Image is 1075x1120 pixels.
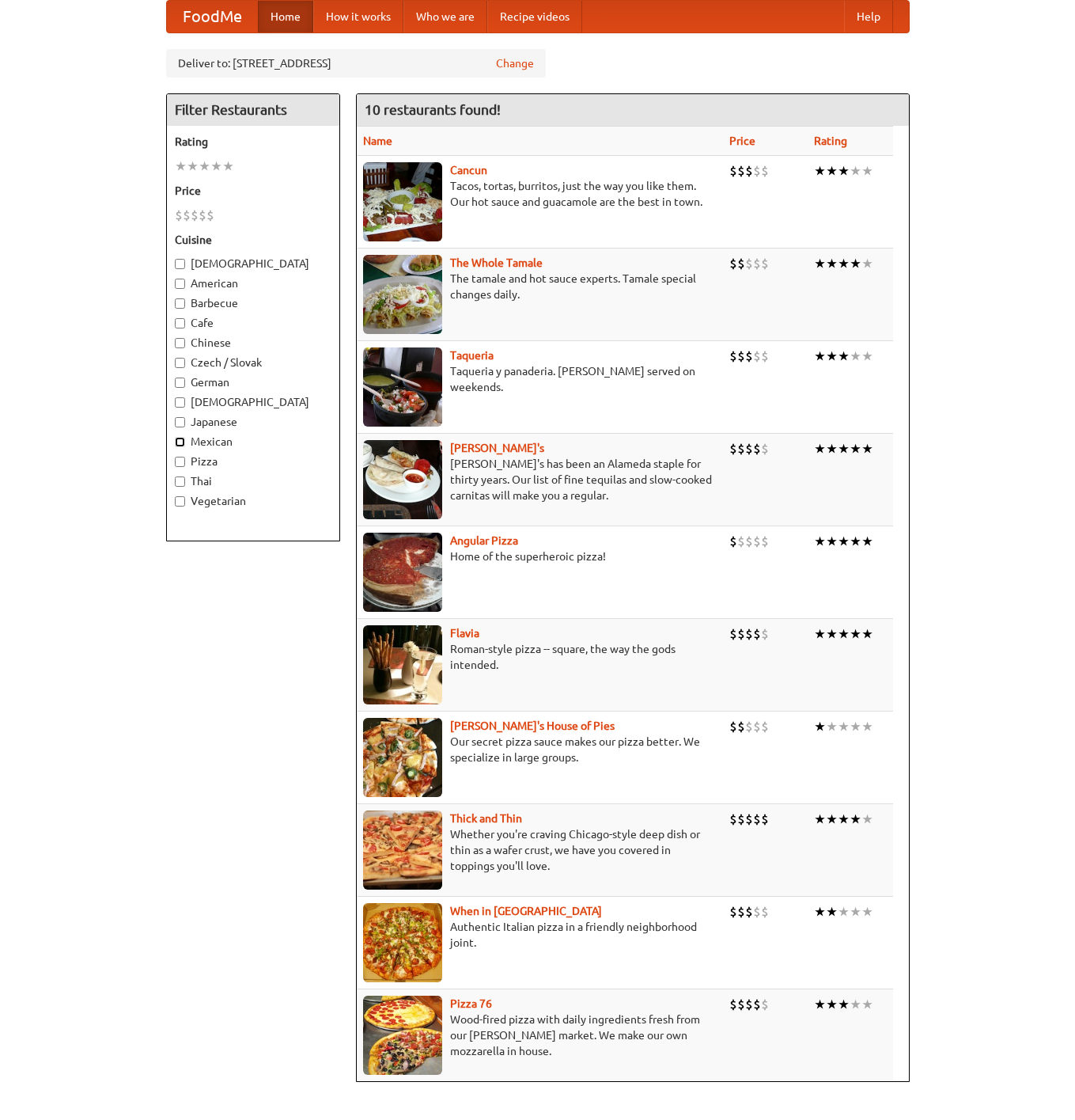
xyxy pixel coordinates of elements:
li: $ [729,811,737,828]
b: The Whole Tamale [450,256,543,269]
li: $ [175,207,183,224]
li: ★ [861,255,873,272]
a: Thick and Thin [450,812,522,825]
li: $ [729,625,737,643]
a: Home [258,1,313,32]
li: $ [745,903,753,921]
li: $ [729,347,737,365]
li: $ [737,996,745,1013]
li: $ [761,811,769,828]
li: $ [753,255,761,272]
li: $ [745,811,753,828]
label: Thai [175,473,331,489]
li: $ [745,625,753,643]
li: ★ [850,903,861,921]
a: Help [844,1,893,32]
input: Mexican [175,437,185,447]
input: German [175,378,185,388]
a: FoodMe [167,1,258,32]
img: cancun.jpg [363,162,442,241]
li: $ [745,718,753,735]
div: Deliver to: [STREET_ADDRESS] [166,49,546,78]
li: $ [737,811,745,828]
li: $ [753,533,761,550]
li: $ [206,207,214,224]
li: ★ [175,158,187,175]
li: ★ [838,162,850,180]
img: pizza76.jpg [363,996,442,1075]
li: ★ [826,811,838,828]
li: ★ [814,162,826,180]
li: ★ [826,996,838,1013]
p: Authentic Italian pizza in a friendly neighborhood joint. [363,919,717,951]
li: $ [745,347,753,365]
a: [PERSON_NAME]'s House of Pies [450,719,615,732]
li: $ [729,440,737,457]
li: ★ [861,903,873,921]
a: When in [GEOGRAPHIC_DATA] [450,905,602,917]
li: ★ [826,533,838,550]
li: $ [737,625,745,643]
li: ★ [838,811,850,828]
li: ★ [814,347,826,365]
li: $ [737,440,745,457]
li: $ [729,718,737,735]
li: $ [761,996,769,1013]
p: Wood-fired pizza with daily ingredients fresh from our [PERSON_NAME] market. We make our own mozz... [363,1012,717,1059]
a: Name [363,135,392,147]
li: ★ [861,811,873,828]
li: $ [745,440,753,457]
li: $ [761,162,769,180]
li: $ [199,207,206,224]
label: Barbecue [175,295,331,311]
a: Angular Pizza [450,534,518,547]
label: Cafe [175,315,331,331]
li: $ [745,162,753,180]
a: Pizza 76 [450,997,492,1010]
input: [DEMOGRAPHIC_DATA] [175,259,185,269]
li: ★ [850,162,861,180]
input: Japanese [175,417,185,427]
li: $ [753,440,761,457]
li: ★ [814,440,826,457]
li: $ [753,811,761,828]
li: ★ [850,440,861,457]
a: Cancun [450,164,487,177]
label: Czech / Slovak [175,355,331,370]
input: [DEMOGRAPHIC_DATA] [175,397,185,408]
li: ★ [814,903,826,921]
li: $ [761,347,769,365]
li: $ [729,533,737,550]
li: ★ [814,718,826,735]
li: ★ [838,255,850,272]
li: ★ [199,158,210,175]
li: ★ [850,255,861,272]
a: How it works [313,1,403,32]
a: [PERSON_NAME]'s [450,442,544,454]
label: American [175,275,331,291]
li: $ [753,162,761,180]
li: ★ [838,533,850,550]
input: Barbecue [175,298,185,309]
li: $ [737,533,745,550]
li: $ [761,255,769,272]
input: Cafe [175,318,185,328]
a: Rating [814,135,847,147]
li: ★ [826,625,838,643]
li: $ [729,162,737,180]
label: Pizza [175,454,331,469]
li: ★ [814,811,826,828]
input: Thai [175,476,185,487]
input: Czech / Slovak [175,358,185,368]
label: [DEMOGRAPHIC_DATA] [175,256,331,271]
li: $ [729,996,737,1013]
li: $ [753,718,761,735]
li: ★ [187,158,199,175]
li: $ [737,162,745,180]
p: Home of the superheroic pizza! [363,549,717,564]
